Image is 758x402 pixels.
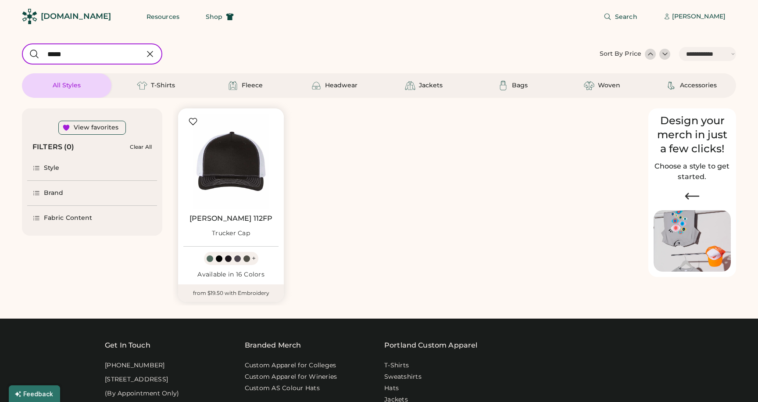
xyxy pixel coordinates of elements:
img: Jackets Icon [405,80,415,91]
div: Branded Merch [245,340,301,351]
a: [PERSON_NAME] 112FP [189,214,273,223]
div: Headwear [325,81,358,90]
a: Sweatshirts [384,373,422,381]
div: View favorites [74,123,118,132]
img: T-Shirts Icon [137,80,147,91]
div: Accessories [680,81,717,90]
div: All Styles [53,81,81,90]
iframe: Front Chat [716,363,754,400]
div: Available in 16 Colors [183,270,279,279]
div: [PHONE_NUMBER] [105,361,165,370]
div: FILTERS (0) [32,142,75,152]
a: T-Shirts [384,361,409,370]
div: Bags [512,81,528,90]
img: Accessories Icon [666,80,676,91]
div: Trucker Cap [212,229,250,238]
a: Portland Custom Apparel [384,340,477,351]
div: from $19.50 with Embroidery [178,284,284,302]
a: Hats [384,384,399,393]
div: Fabric Content [44,214,92,223]
div: Clear All [130,144,152,150]
h2: Choose a style to get started. [654,161,731,182]
button: Search [593,8,648,25]
img: Richardson 112FP Trucker Cap [183,114,279,209]
img: Woven Icon [584,80,594,91]
span: Search [615,14,637,20]
div: [STREET_ADDRESS] [105,375,168,384]
img: Image of Lisa Congdon Eye Print on T-Shirt and Hat [654,210,731,272]
div: [DOMAIN_NAME] [41,11,111,22]
span: Shop [206,14,222,20]
div: + [252,254,256,263]
div: T-Shirts [151,81,175,90]
div: (By Appointment Only) [105,389,179,398]
img: Fleece Icon [228,80,238,91]
button: Shop [195,8,244,25]
div: Woven [598,81,620,90]
img: Headwear Icon [311,80,322,91]
div: [PERSON_NAME] [672,12,726,21]
div: Brand [44,189,64,197]
div: Sort By Price [600,50,641,58]
div: Design your merch in just a few clicks! [654,114,731,156]
a: Custom Apparel for Wineries [245,373,337,381]
div: Style [44,164,60,172]
div: Jackets [419,81,443,90]
div: Get In Touch [105,340,150,351]
a: Custom Apparel for Colleges [245,361,336,370]
button: Resources [136,8,190,25]
img: Rendered Logo - Screens [22,9,37,24]
img: Bags Icon [498,80,508,91]
a: Custom AS Colour Hats [245,384,320,393]
div: Fleece [242,81,263,90]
